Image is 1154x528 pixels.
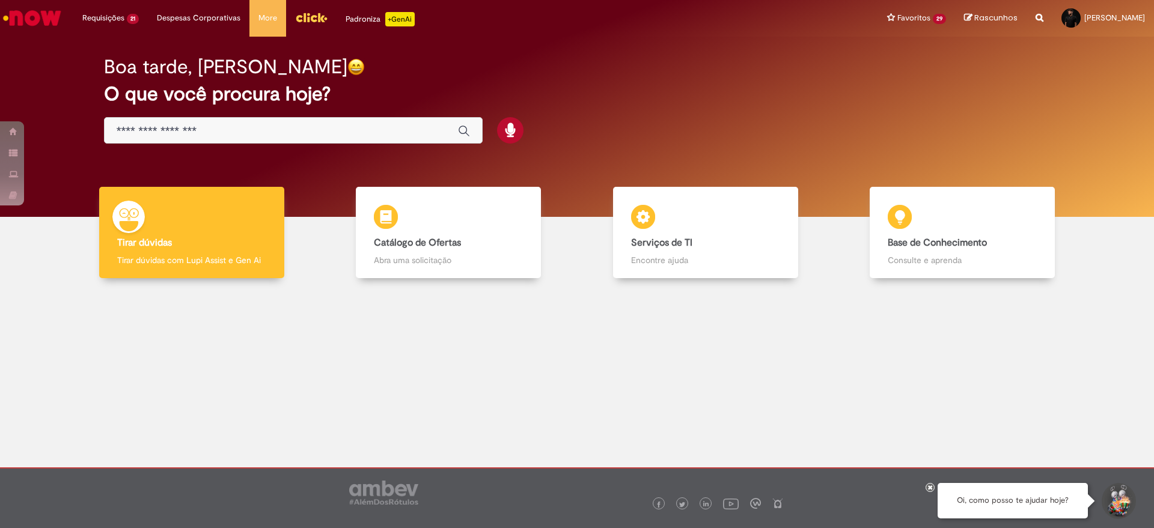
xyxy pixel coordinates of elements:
a: Base de Conhecimento Consulte e aprenda [834,187,1091,279]
img: logo_footer_ambev_rotulo_gray.png [349,481,418,505]
b: Serviços de TI [631,237,692,249]
b: Base de Conhecimento [888,237,987,249]
a: Catálogo de Ofertas Abra uma solicitação [320,187,578,279]
span: Favoritos [897,12,930,24]
span: Rascunhos [974,12,1018,23]
img: logo_footer_twitter.png [679,502,685,508]
span: [PERSON_NAME] [1084,13,1145,23]
p: Abra uma solicitação [374,254,523,266]
img: happy-face.png [347,58,365,76]
a: Rascunhos [964,13,1018,24]
span: Despesas Corporativas [157,12,240,24]
h2: Boa tarde, [PERSON_NAME] [104,56,347,77]
img: logo_footer_workplace.png [750,498,761,509]
div: Oi, como posso te ajudar hoje? [938,483,1088,518]
img: click_logo_yellow_360x200.png [295,8,328,26]
a: Serviços de TI Encontre ajuda [577,187,834,279]
img: logo_footer_naosei.png [772,498,783,509]
h2: O que você procura hoje? [104,83,1051,105]
p: Consulte e aprenda [888,254,1037,266]
p: Encontre ajuda [631,254,780,266]
span: 29 [933,14,946,24]
button: Iniciar Conversa de Suporte [1100,483,1136,519]
span: 21 [127,14,139,24]
img: logo_footer_youtube.png [723,496,739,511]
span: Requisições [82,12,124,24]
div: Padroniza [346,12,415,26]
b: Catálogo de Ofertas [374,237,461,249]
b: Tirar dúvidas [117,237,172,249]
img: logo_footer_linkedin.png [703,501,709,508]
img: logo_footer_facebook.png [656,502,662,508]
a: Tirar dúvidas Tirar dúvidas com Lupi Assist e Gen Ai [63,187,320,279]
p: Tirar dúvidas com Lupi Assist e Gen Ai [117,254,266,266]
span: More [258,12,277,24]
img: ServiceNow [1,6,63,30]
p: +GenAi [385,12,415,26]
